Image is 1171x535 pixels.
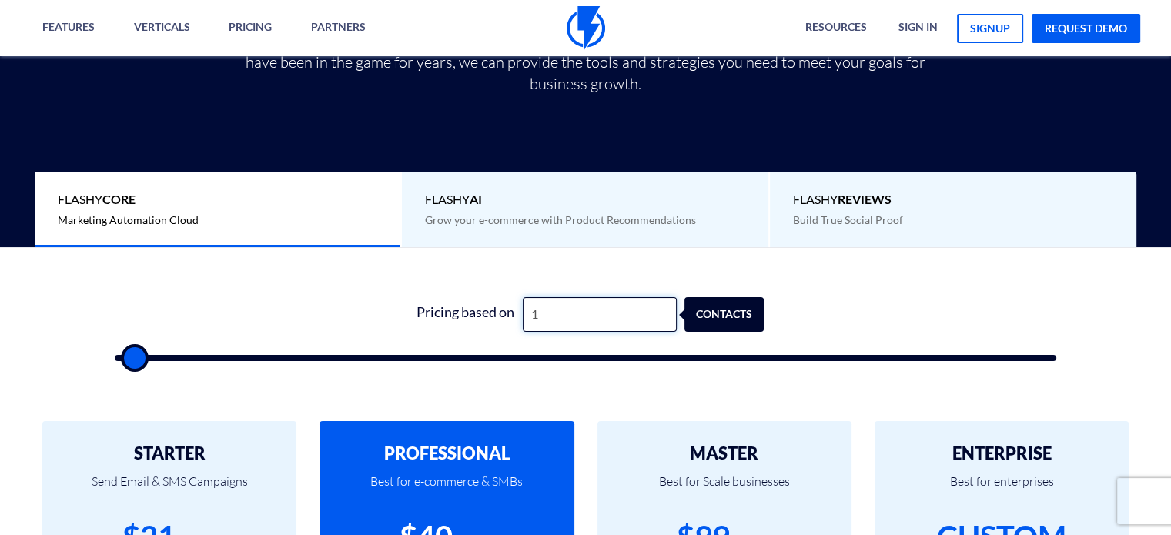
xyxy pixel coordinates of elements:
b: AI [470,192,482,206]
span: Build True Social Proof [793,213,903,226]
span: Flashy [793,191,1114,209]
a: request demo [1032,14,1140,43]
span: Flashy [425,191,744,209]
p: Best for e-commerce & SMBs [343,463,550,515]
h2: PROFESSIONAL [343,444,550,463]
p: Flashy has a variety of available plans to fit every type of business. Whether you’re just starti... [239,30,932,95]
span: Marketing Automation Cloud [58,213,199,226]
p: Send Email & SMS Campaigns [65,463,273,515]
h2: MASTER [621,444,828,463]
p: Best for Scale businesses [621,463,828,515]
h2: STARTER [65,444,273,463]
h2: ENTERPRISE [898,444,1106,463]
div: Pricing based on [407,297,523,332]
a: signup [957,14,1023,43]
span: Flashy [58,191,377,209]
span: Grow your e-commerce with Product Recommendations [425,213,696,226]
b: REVIEWS [838,192,892,206]
p: Best for enterprises [898,463,1106,515]
b: Core [102,192,136,206]
div: contacts [694,297,774,332]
